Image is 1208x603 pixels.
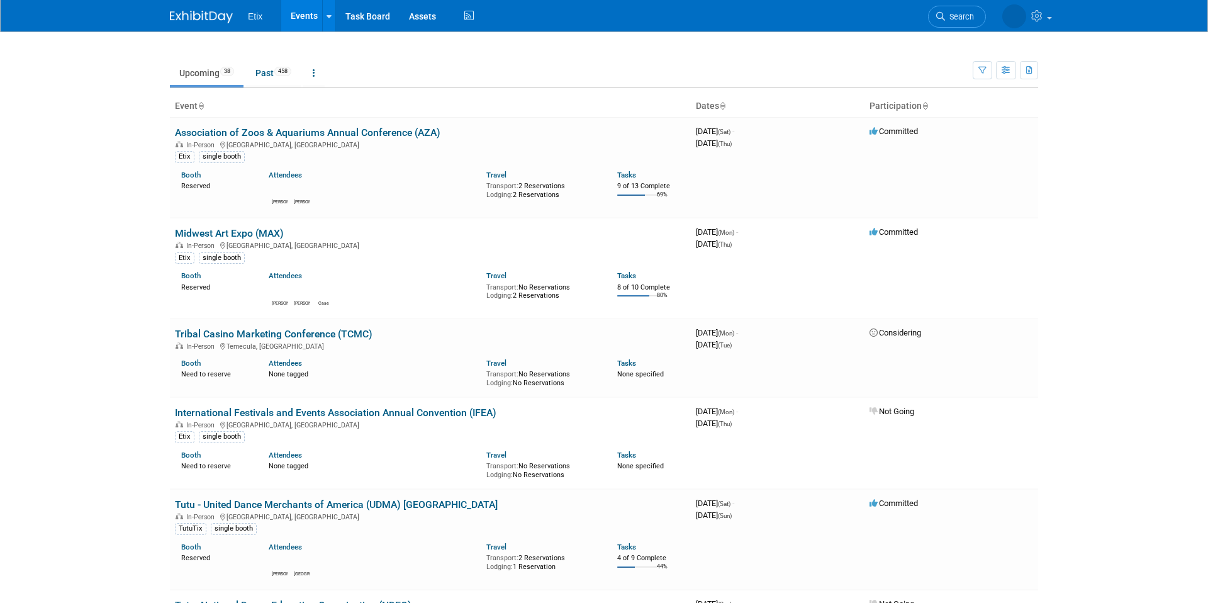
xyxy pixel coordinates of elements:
[486,451,506,459] a: Travel
[175,151,194,162] div: Etix
[617,451,636,459] a: Tasks
[486,182,518,190] span: Transport:
[718,241,732,248] span: (Thu)
[696,127,734,136] span: [DATE]
[272,555,287,570] img: Lakisha Cooper
[316,299,332,307] div: Case DeBusk
[736,227,738,237] span: -
[718,229,734,236] span: (Mon)
[175,240,686,250] div: [GEOGRAPHIC_DATA], [GEOGRAPHIC_DATA]
[696,138,732,148] span: [DATE]
[864,96,1038,117] th: Participation
[486,563,513,571] span: Lodging:
[269,271,302,280] a: Attendees
[175,139,686,149] div: [GEOGRAPHIC_DATA], [GEOGRAPHIC_DATA]
[922,101,928,111] a: Sort by Participation Type
[170,61,243,85] a: Upcoming38
[696,239,732,249] span: [DATE]
[269,171,302,179] a: Attendees
[486,462,518,470] span: Transport:
[696,340,732,349] span: [DATE]
[718,342,732,349] span: (Tue)
[696,407,738,416] span: [DATE]
[294,570,310,577] div: Sydney Lyman
[870,407,914,416] span: Not Going
[486,551,598,571] div: 2 Reservations 1 Reservation
[486,281,598,300] div: No Reservations 2 Reservations
[870,328,921,337] span: Considering
[736,328,738,337] span: -
[181,281,250,292] div: Reserved
[617,554,686,563] div: 4 of 9 Complete
[486,379,513,387] span: Lodging:
[617,171,636,179] a: Tasks
[175,523,206,534] div: TutuTix
[269,459,478,471] div: None tagged
[181,179,250,191] div: Reserved
[732,499,734,508] span: -
[486,191,513,199] span: Lodging:
[657,563,668,580] td: 44%
[486,459,598,479] div: No Reservations No Reservations
[199,151,245,162] div: single booth
[170,11,233,23] img: ExhibitDay
[181,459,250,471] div: Need to reserve
[732,127,734,136] span: -
[176,242,183,248] img: In-Person Event
[486,370,518,378] span: Transport:
[186,342,218,351] span: In-Person
[718,128,730,135] span: (Sat)
[175,341,686,351] div: Temecula, [GEOGRAPHIC_DATA]
[870,127,918,136] span: Committed
[181,543,201,551] a: Booth
[181,551,250,563] div: Reserved
[269,368,478,379] div: None tagged
[248,11,262,21] span: Etix
[486,554,518,562] span: Transport:
[272,183,287,198] img: Todd Pryor
[294,198,310,205] div: Wendy Beasley
[175,419,686,429] div: [GEOGRAPHIC_DATA], [GEOGRAPHIC_DATA]
[870,499,918,508] span: Committed
[176,342,183,349] img: In-Person Event
[175,499,498,510] a: Tutu - United Dance Merchants of America (UDMA) [GEOGRAPHIC_DATA]
[486,179,598,199] div: 2 Reservations 2 Reservations
[272,284,287,299] img: Jared McEntire
[272,299,288,307] div: Jared McEntire
[657,292,668,309] td: 80%
[274,67,291,76] span: 458
[246,61,301,85] a: Past458
[294,555,309,570] img: Sydney Lyman
[657,191,668,208] td: 69%
[617,462,664,470] span: None specified
[211,523,257,534] div: single booth
[486,368,598,387] div: No Reservations No Reservations
[294,299,310,307] div: Scott Greeban
[175,252,194,264] div: Etix
[486,359,506,368] a: Travel
[181,271,201,280] a: Booth
[736,407,738,416] span: -
[181,451,201,459] a: Booth
[617,271,636,280] a: Tasks
[486,283,518,291] span: Transport:
[272,570,288,577] div: Lakisha Cooper
[186,421,218,429] span: In-Person
[486,291,513,300] span: Lodging:
[486,543,506,551] a: Travel
[186,513,218,521] span: In-Person
[617,370,664,378] span: None specified
[186,141,218,149] span: In-Person
[220,67,234,76] span: 38
[718,420,732,427] span: (Thu)
[617,283,686,292] div: 8 of 10 Complete
[696,227,738,237] span: [DATE]
[718,512,732,519] span: (Sun)
[945,12,974,21] span: Search
[617,543,636,551] a: Tasks
[199,252,245,264] div: single booth
[181,171,201,179] a: Booth
[719,101,725,111] a: Sort by Start Date
[696,328,738,337] span: [DATE]
[718,140,732,147] span: (Thu)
